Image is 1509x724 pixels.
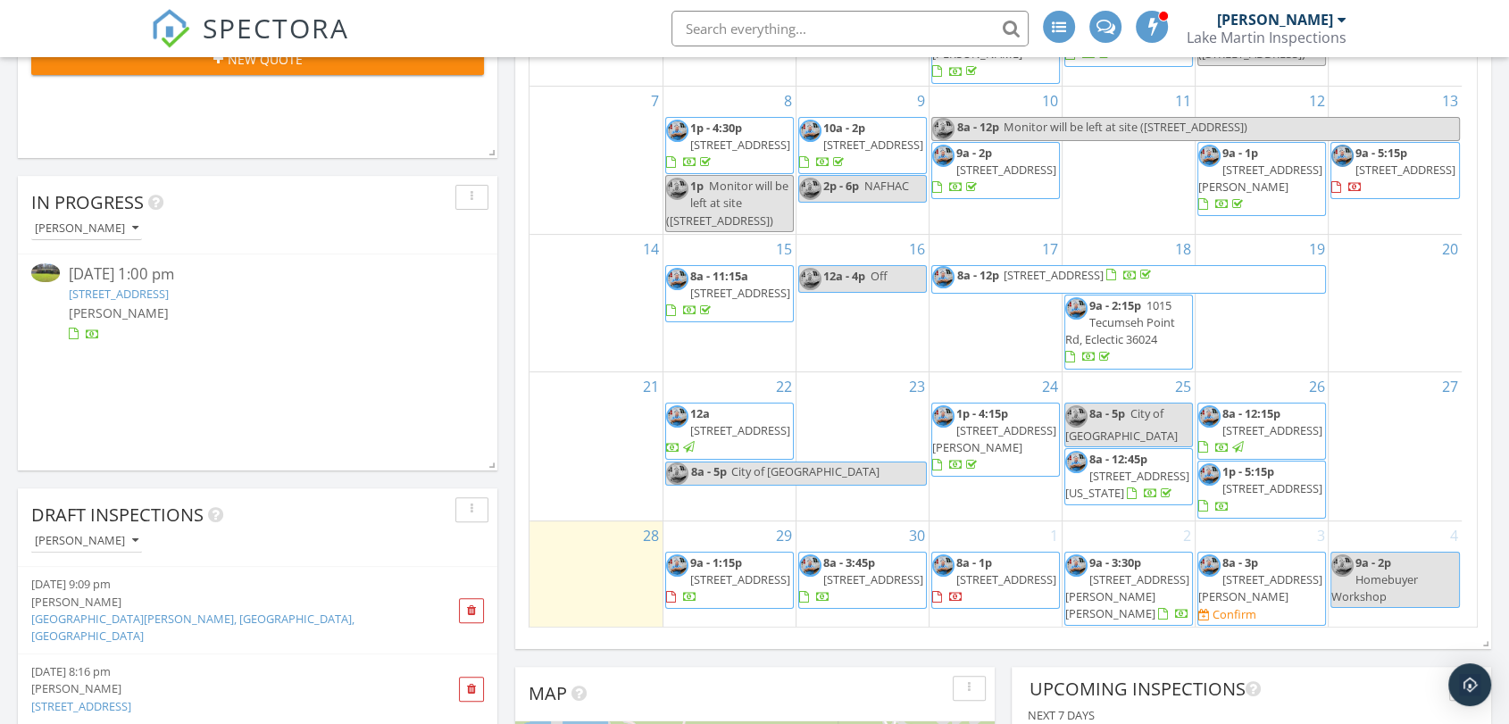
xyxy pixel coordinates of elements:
[772,235,796,263] a: Go to September 15, 2025
[799,554,821,577] img: 84326169_3030393587028046_2508846377920888832_o.jpg
[1198,554,1221,577] img: 84326169_3030393587028046_2508846377920888832_o.jpg
[1217,11,1333,29] div: [PERSON_NAME]
[665,552,794,610] a: 9a - 1:15p [STREET_ADDRESS]
[529,86,663,234] td: Go to September 7, 2025
[666,268,790,318] a: 8a - 11:15a [STREET_ADDRESS]
[932,554,955,577] img: 84326169_3030393587028046_2508846377920888832_o.jpg
[1222,145,1258,161] span: 9a - 1p
[1197,403,1326,461] a: 8a - 12:15p [STREET_ADDRESS]
[31,663,409,680] div: [DATE] 8:16 pm
[1171,235,1195,263] a: Go to September 18, 2025
[1065,405,1088,428] img: 84326169_3030393587028046_2508846377920888832_o.jpg
[31,611,354,644] a: [GEOGRAPHIC_DATA][PERSON_NAME], [GEOGRAPHIC_DATA], [GEOGRAPHIC_DATA]
[1063,234,1196,371] td: Go to September 18, 2025
[1196,234,1329,371] td: Go to September 19, 2025
[798,552,927,610] a: 8a - 3:45p [STREET_ADDRESS]
[956,162,1056,178] span: [STREET_ADDRESS]
[931,552,1060,610] a: 8a - 1p [STREET_ADDRESS]
[1198,405,1221,428] img: 84326169_3030393587028046_2508846377920888832_o.jpg
[31,576,409,645] a: [DATE] 9:09 pm [PERSON_NAME] [GEOGRAPHIC_DATA][PERSON_NAME], [GEOGRAPHIC_DATA], [GEOGRAPHIC_DATA]
[1063,520,1196,628] td: Go to October 2, 2025
[1065,12,1189,62] a: 8a - 12p [STREET_ADDRESS]
[799,120,821,142] img: 84326169_3030393587028046_2508846377920888832_o.jpg
[1089,297,1141,313] span: 9a - 2:15p
[1196,86,1329,234] td: Go to September 12, 2025
[690,422,790,438] span: [STREET_ADDRESS]
[665,265,794,323] a: 8a - 11:15a [STREET_ADDRESS]
[31,529,142,553] button: [PERSON_NAME]
[796,520,929,628] td: Go to September 30, 2025
[929,371,1062,520] td: Go to September 24, 2025
[31,190,144,214] span: In Progress
[1329,520,1462,628] td: Go to October 4, 2025
[1065,554,1088,577] img: 84326169_3030393587028046_2508846377920888832_o.jpg
[666,554,790,604] a: 9a - 1:15p [STREET_ADDRESS]
[931,142,1060,200] a: 9a - 2p [STREET_ADDRESS]
[1065,571,1189,621] span: [STREET_ADDRESS][PERSON_NAME][PERSON_NAME]
[1065,297,1088,320] img: 84326169_3030393587028046_2508846377920888832_o.jpg
[929,520,1062,628] td: Go to October 1, 2025
[639,372,663,401] a: Go to September 21, 2025
[1438,87,1462,115] a: Go to September 13, 2025
[1171,372,1195,401] a: Go to September 25, 2025
[151,24,349,62] a: SPECTORA
[1197,552,1326,627] a: 8a - 3p [STREET_ADDRESS][PERSON_NAME] Confirm
[1065,297,1175,347] span: 1015 Tecumseh Point Rd, Eclectic 36024
[690,405,710,421] span: 12a
[31,503,204,527] span: Draft Inspections
[799,178,821,200] img: 84326169_3030393587028046_2508846377920888832_o.jpg
[1038,372,1062,401] a: Go to September 24, 2025
[823,571,923,587] span: [STREET_ADDRESS]
[203,9,349,46] span: SPECTORA
[666,178,788,228] span: Monitor will be left at site ([STREET_ADDRESS])
[796,371,929,520] td: Go to September 23, 2025
[932,422,1056,455] span: [STREET_ADDRESS][PERSON_NAME]
[529,234,663,371] td: Go to September 14, 2025
[666,462,688,485] img: 84326169_3030393587028046_2508846377920888832_o.jpg
[932,405,1056,473] a: 1p - 4:15p [STREET_ADDRESS][PERSON_NAME]
[31,263,60,281] img: 9541540%2Fcover_photos%2FGdPdG2jo8mdx32HEcKc7%2Fsmall.jpg
[1438,372,1462,401] a: Go to September 27, 2025
[1065,405,1178,444] span: City of [GEOGRAPHIC_DATA]
[1187,29,1346,46] div: Lake Martin Inspections
[690,137,790,153] span: [STREET_ADDRESS]
[823,554,875,570] span: 8a - 3:45p
[1198,145,1322,212] a: 9a - 1p [STREET_ADDRESS][PERSON_NAME]
[1198,405,1322,455] a: 8a - 12:15p [STREET_ADDRESS]
[666,405,688,428] img: 84326169_3030393587028046_2508846377920888832_o.jpg
[666,120,790,170] a: 1p - 4:30p [STREET_ADDRESS]
[1089,451,1147,467] span: 8a - 12:45p
[1198,606,1256,623] a: Confirm
[796,86,929,234] td: Go to September 9, 2025
[35,222,138,235] div: [PERSON_NAME]
[799,120,923,170] a: 10a - 2p [STREET_ADDRESS]
[529,371,663,520] td: Go to September 21, 2025
[690,554,742,570] span: 9a - 1:15p
[956,118,1000,140] span: 8a - 12p
[639,235,663,263] a: Go to September 14, 2025
[690,120,742,136] span: 1p - 4:30p
[799,554,923,604] a: 8a - 3:45p [STREET_ADDRESS]
[931,265,1326,294] a: 8a - 12p [STREET_ADDRESS]
[663,520,796,628] td: Go to September 29, 2025
[956,145,992,161] span: 9a - 2p
[913,87,929,115] a: Go to September 9, 2025
[932,145,1056,195] a: 9a - 2p [STREET_ADDRESS]
[1065,554,1189,622] a: 9a - 3:30p [STREET_ADDRESS][PERSON_NAME][PERSON_NAME]
[1305,87,1328,115] a: Go to September 12, 2025
[823,178,859,194] span: 2p - 6p
[666,554,688,577] img: 84326169_3030393587028046_2508846377920888832_o.jpg
[69,304,169,321] span: [PERSON_NAME]
[1213,607,1256,621] div: Confirm
[1197,142,1326,217] a: 9a - 1p [STREET_ADDRESS][PERSON_NAME]
[1355,554,1391,570] span: 9a - 2p
[31,680,409,697] div: [PERSON_NAME]
[1331,571,1418,604] span: Homebuyer Workshop
[1313,521,1328,550] a: Go to October 3, 2025
[871,268,888,284] span: Off
[666,268,688,290] img: 84326169_3030393587028046_2508846377920888832_o.jpg
[31,576,409,593] div: [DATE] 9:09 pm
[932,118,955,140] img: 84326169_3030393587028046_2508846377920888832_o.jpg
[905,372,929,401] a: Go to September 23, 2025
[1171,87,1195,115] a: Go to September 11, 2025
